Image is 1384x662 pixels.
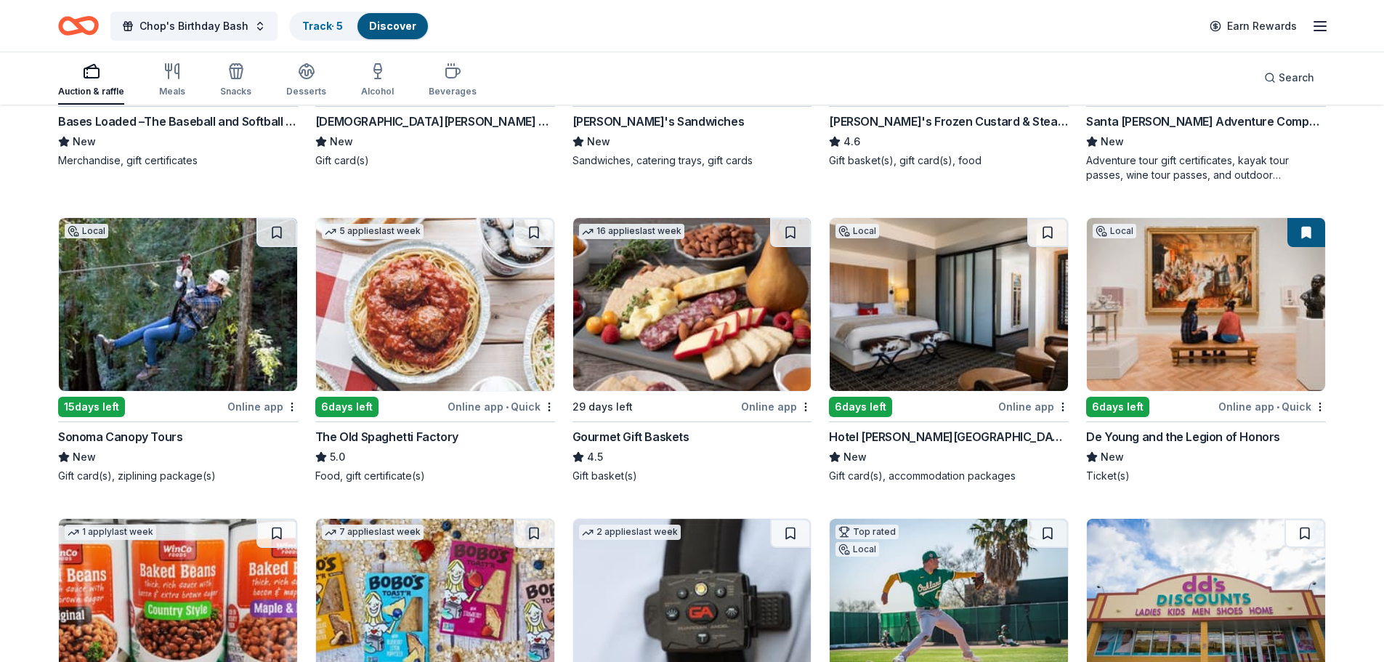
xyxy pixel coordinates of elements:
[835,525,899,539] div: Top rated
[1086,113,1326,130] div: Santa [PERSON_NAME] Adventure Company
[1086,428,1280,445] div: De Young and the Legion of Honors
[220,57,251,105] button: Snacks
[315,469,555,483] div: Food, gift certificate(s)
[1086,397,1149,417] div: 6 days left
[302,20,343,32] a: Track· 5
[58,428,182,445] div: Sonoma Canopy Tours
[73,133,96,150] span: New
[59,218,297,391] img: Image for Sonoma Canopy Tours
[159,57,185,105] button: Meals
[830,218,1068,391] img: Image for Hotel Valencia Santana Row
[843,133,860,150] span: 4.6
[829,397,892,417] div: 6 days left
[58,57,124,105] button: Auction & raffle
[330,133,353,150] span: New
[65,224,108,238] div: Local
[139,17,248,35] span: Chop's Birthday Bash
[829,469,1069,483] div: Gift card(s), accommodation packages
[572,428,689,445] div: Gourmet Gift Baskets
[330,448,345,466] span: 5.0
[835,542,879,557] div: Local
[998,397,1069,416] div: Online app
[58,469,298,483] div: Gift card(s), ziplining package(s)
[579,224,684,239] div: 16 applies last week
[227,397,298,416] div: Online app
[572,153,812,168] div: Sandwiches, catering trays, gift cards
[587,448,603,466] span: 4.5
[1101,133,1124,150] span: New
[572,398,633,416] div: 29 days left
[286,86,326,97] div: Desserts
[1086,153,1326,182] div: Adventure tour gift certificates, kayak tour passes, wine tour passes, and outdoor experience vou...
[361,86,394,97] div: Alcohol
[315,217,555,483] a: Image for The Old Spaghetti Factory5 applieslast week6days leftOnline app•QuickThe Old Spaghetti ...
[572,217,812,483] a: Image for Gourmet Gift Baskets16 applieslast week29 days leftOnline appGourmet Gift Baskets4.5Gif...
[829,428,1069,445] div: Hotel [PERSON_NAME][GEOGRAPHIC_DATA]
[316,218,554,391] img: Image for The Old Spaghetti Factory
[1279,69,1314,86] span: Search
[322,224,424,239] div: 5 applies last week
[1253,63,1326,92] button: Search
[843,448,867,466] span: New
[1086,217,1326,483] a: Image for De Young and the Legion of HonorsLocal6days leftOnline app•QuickDe Young and the Legion...
[58,113,298,130] div: Bases Loaded –The Baseball and Softball Superstore
[322,525,424,540] div: 7 applies last week
[579,525,681,540] div: 2 applies last week
[58,9,99,43] a: Home
[110,12,278,41] button: Chop's Birthday Bash
[1087,218,1325,391] img: Image for De Young and the Legion of Honors
[573,218,812,391] img: Image for Gourmet Gift Baskets
[587,133,610,150] span: New
[286,57,326,105] button: Desserts
[572,469,812,483] div: Gift basket(s)
[572,113,745,130] div: [PERSON_NAME]'s Sandwiches
[315,397,379,417] div: 6 days left
[65,525,156,540] div: 1 apply last week
[829,113,1069,130] div: [PERSON_NAME]'s Frozen Custard & Steakburgers
[220,86,251,97] div: Snacks
[159,86,185,97] div: Meals
[1276,401,1279,413] span: •
[315,153,555,168] div: Gift card(s)
[315,428,458,445] div: The Old Spaghetti Factory
[289,12,429,41] button: Track· 5Discover
[361,57,394,105] button: Alcohol
[58,86,124,97] div: Auction & raffle
[829,153,1069,168] div: Gift basket(s), gift card(s), food
[741,397,812,416] div: Online app
[1218,397,1326,416] div: Online app Quick
[369,20,416,32] a: Discover
[506,401,509,413] span: •
[429,57,477,105] button: Beverages
[1093,224,1136,238] div: Local
[1101,448,1124,466] span: New
[58,217,298,483] a: Image for Sonoma Canopy ToursLocal15days leftOnline appSonoma Canopy ToursNewGift card(s), ziplin...
[429,86,477,97] div: Beverages
[448,397,555,416] div: Online app Quick
[1086,469,1326,483] div: Ticket(s)
[1201,13,1306,39] a: Earn Rewards
[829,217,1069,483] a: Image for Hotel Valencia Santana RowLocal6days leftOnline appHotel [PERSON_NAME][GEOGRAPHIC_DATA]...
[835,224,879,238] div: Local
[58,153,298,168] div: Merchandise, gift certificates
[73,448,96,466] span: New
[315,113,555,130] div: [DEMOGRAPHIC_DATA][PERSON_NAME] Roadside
[58,397,125,417] div: 15 days left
